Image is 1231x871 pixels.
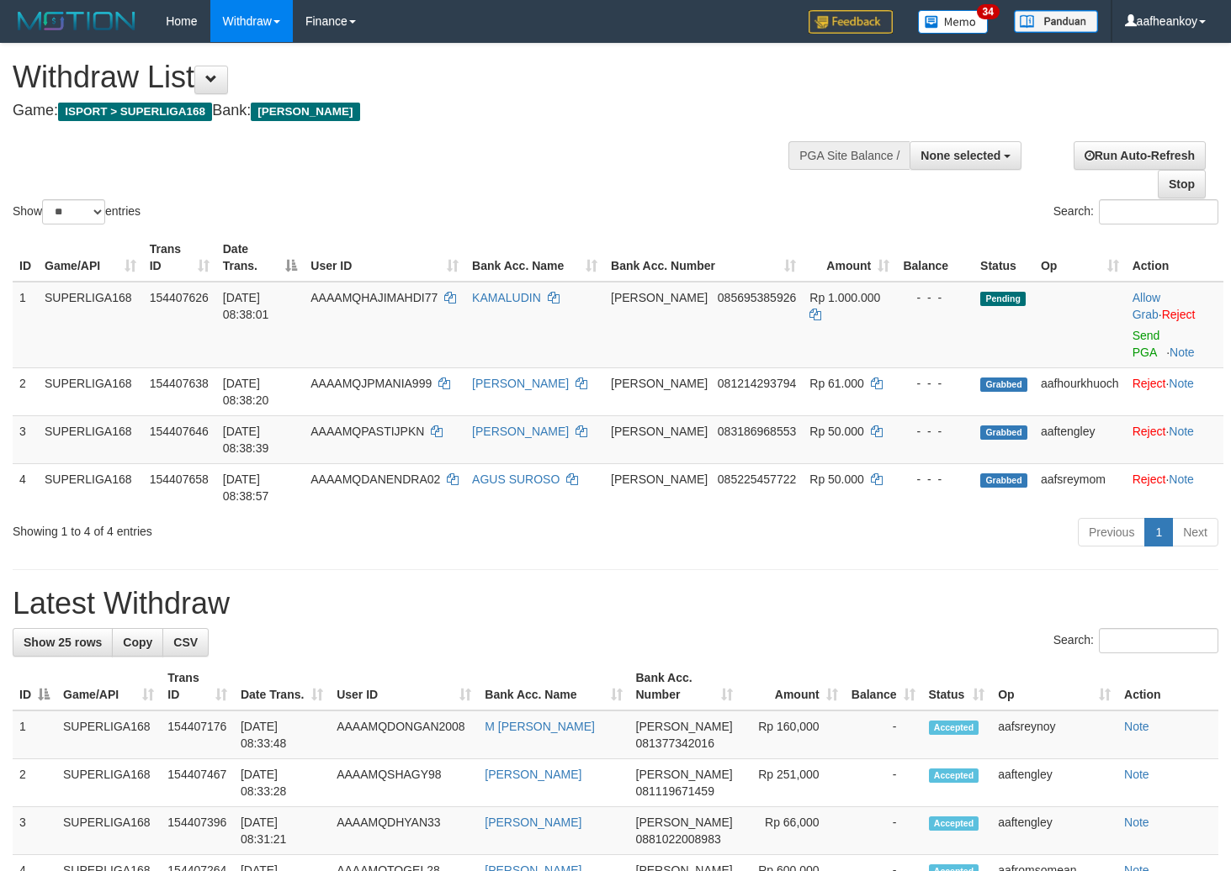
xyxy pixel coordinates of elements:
[903,289,967,306] div: - - -
[636,736,714,750] span: Copy 081377342016 to clipboard
[1133,377,1166,390] a: Reject
[1126,415,1223,463] td: ·
[991,807,1117,855] td: aaftengley
[611,425,708,438] span: [PERSON_NAME]
[161,807,234,855] td: 154407396
[150,425,209,438] span: 154407646
[1133,291,1160,321] a: Allow Grab
[1144,518,1173,546] a: 1
[304,234,465,282] th: User ID: activate to sort column ascending
[718,472,796,486] span: Copy 085225457722 to clipboard
[1034,367,1126,415] td: aafhourkhuoch
[845,807,922,855] td: -
[13,61,804,94] h1: Withdraw List
[929,816,979,831] span: Accepted
[910,141,1021,170] button: None selected
[143,234,216,282] th: Trans ID: activate to sort column ascending
[150,291,209,304] span: 154407626
[161,759,234,807] td: 154407467
[718,425,796,438] span: Copy 083186968553 to clipboard
[13,587,1218,620] h1: Latest Withdraw
[13,282,38,368] td: 1
[809,472,864,486] span: Rp 50.000
[1034,463,1126,511] td: aafsreymom
[629,662,740,710] th: Bank Acc. Number: activate to sort column ascending
[991,759,1117,807] td: aaftengley
[845,662,922,710] th: Balance: activate to sort column ascending
[980,377,1027,392] span: Grabbed
[611,377,708,390] span: [PERSON_NAME]
[980,425,1027,440] span: Grabbed
[234,662,330,710] th: Date Trans.: activate to sort column ascending
[330,662,478,710] th: User ID: activate to sort column ascending
[809,377,864,390] span: Rp 61.000
[42,199,105,224] select: Showentries
[13,199,141,224] label: Show entries
[929,768,979,783] span: Accepted
[310,377,432,390] span: AAAAMQJPMANIA999
[1099,628,1218,653] input: Search:
[13,367,38,415] td: 2
[1126,282,1223,368] td: ·
[1124,720,1149,733] a: Note
[13,759,56,807] td: 2
[1126,367,1223,415] td: ·
[903,375,967,392] div: - - -
[718,377,796,390] span: Copy 081214293794 to clipboard
[788,141,910,170] div: PGA Site Balance /
[1169,377,1194,390] a: Note
[1053,628,1218,653] label: Search:
[330,710,478,759] td: AAAAMQDONGAN2008
[38,282,143,368] td: SUPERLIGA168
[1133,329,1160,359] a: Send PGA
[478,662,629,710] th: Bank Acc. Name: activate to sort column ascending
[173,636,198,649] span: CSV
[223,377,269,407] span: [DATE] 08:38:20
[310,472,440,486] span: AAAAMQDANENDRA02
[216,234,305,282] th: Date Trans.: activate to sort column descending
[718,291,796,304] span: Copy 085695385926 to clipboard
[465,234,604,282] th: Bank Acc. Name: activate to sort column ascending
[13,8,141,34] img: MOTION_logo.png
[13,807,56,855] td: 3
[991,662,1117,710] th: Op: activate to sort column ascending
[1074,141,1206,170] a: Run Auto-Refresh
[234,710,330,759] td: [DATE] 08:33:48
[13,234,38,282] th: ID
[991,710,1117,759] td: aafsreynoy
[1169,472,1194,486] a: Note
[922,662,992,710] th: Status: activate to sort column ascending
[809,10,893,34] img: Feedback.jpg
[1133,425,1166,438] a: Reject
[636,832,721,846] span: Copy 0881022008983 to clipboard
[1117,662,1218,710] th: Action
[223,472,269,503] span: [DATE] 08:38:57
[1170,346,1195,359] a: Note
[56,759,161,807] td: SUPERLIGA168
[740,710,845,759] td: Rp 160,000
[112,628,163,657] a: Copy
[740,807,845,855] td: Rp 66,000
[1126,463,1223,511] td: ·
[56,710,161,759] td: SUPERLIGA168
[472,291,541,304] a: KAMALUDIN
[636,720,733,733] span: [PERSON_NAME]
[223,291,269,321] span: [DATE] 08:38:01
[918,10,989,34] img: Button%20Memo.svg
[234,807,330,855] td: [DATE] 08:31:21
[1078,518,1145,546] a: Previous
[472,377,569,390] a: [PERSON_NAME]
[980,292,1026,306] span: Pending
[803,234,896,282] th: Amount: activate to sort column ascending
[58,103,212,121] span: ISPORT > SUPERLIGA168
[310,425,424,438] span: AAAAMQPASTIJPKN
[223,425,269,455] span: [DATE] 08:38:39
[56,807,161,855] td: SUPERLIGA168
[472,472,560,486] a: AGUS SUROSO
[1133,291,1162,321] span: ·
[150,377,209,390] span: 154407638
[611,472,708,486] span: [PERSON_NAME]
[161,662,234,710] th: Trans ID: activate to sort column ascending
[485,816,581,829] a: [PERSON_NAME]
[809,291,880,304] span: Rp 1.000.000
